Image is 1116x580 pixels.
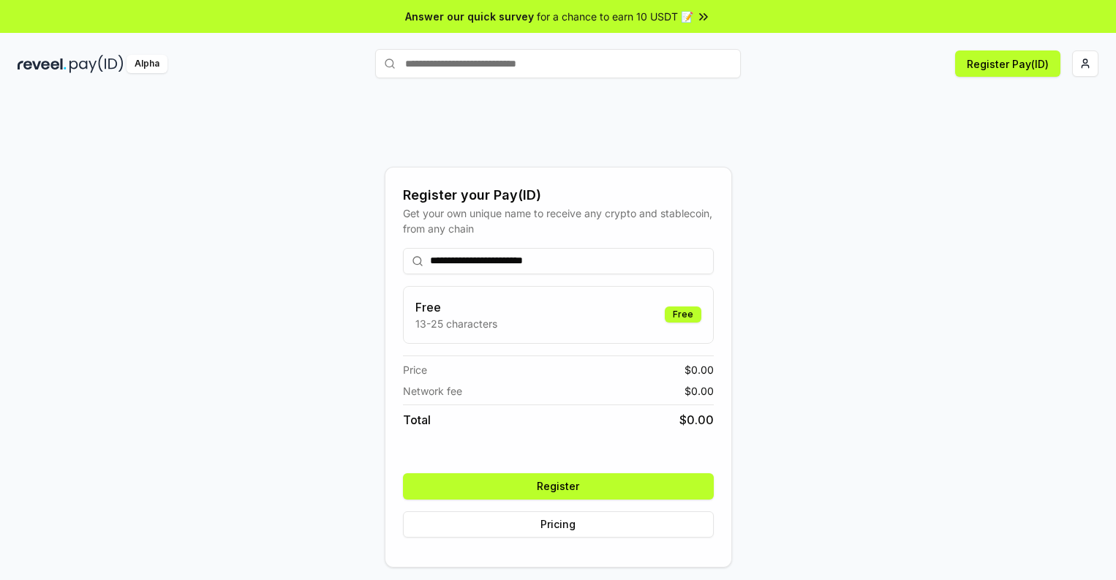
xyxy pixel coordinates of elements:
[403,511,714,538] button: Pricing
[415,298,497,316] h3: Free
[403,473,714,500] button: Register
[405,9,534,24] span: Answer our quick survey
[537,9,693,24] span: for a chance to earn 10 USDT 📝
[665,306,701,323] div: Free
[127,55,167,73] div: Alpha
[403,206,714,236] div: Get your own unique name to receive any crypto and stablecoin, from any chain
[403,411,431,429] span: Total
[415,316,497,331] p: 13-25 characters
[685,383,714,399] span: $ 0.00
[18,55,67,73] img: reveel_dark
[403,185,714,206] div: Register your Pay(ID)
[403,383,462,399] span: Network fee
[403,362,427,377] span: Price
[955,50,1060,77] button: Register Pay(ID)
[679,411,714,429] span: $ 0.00
[69,55,124,73] img: pay_id
[685,362,714,377] span: $ 0.00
